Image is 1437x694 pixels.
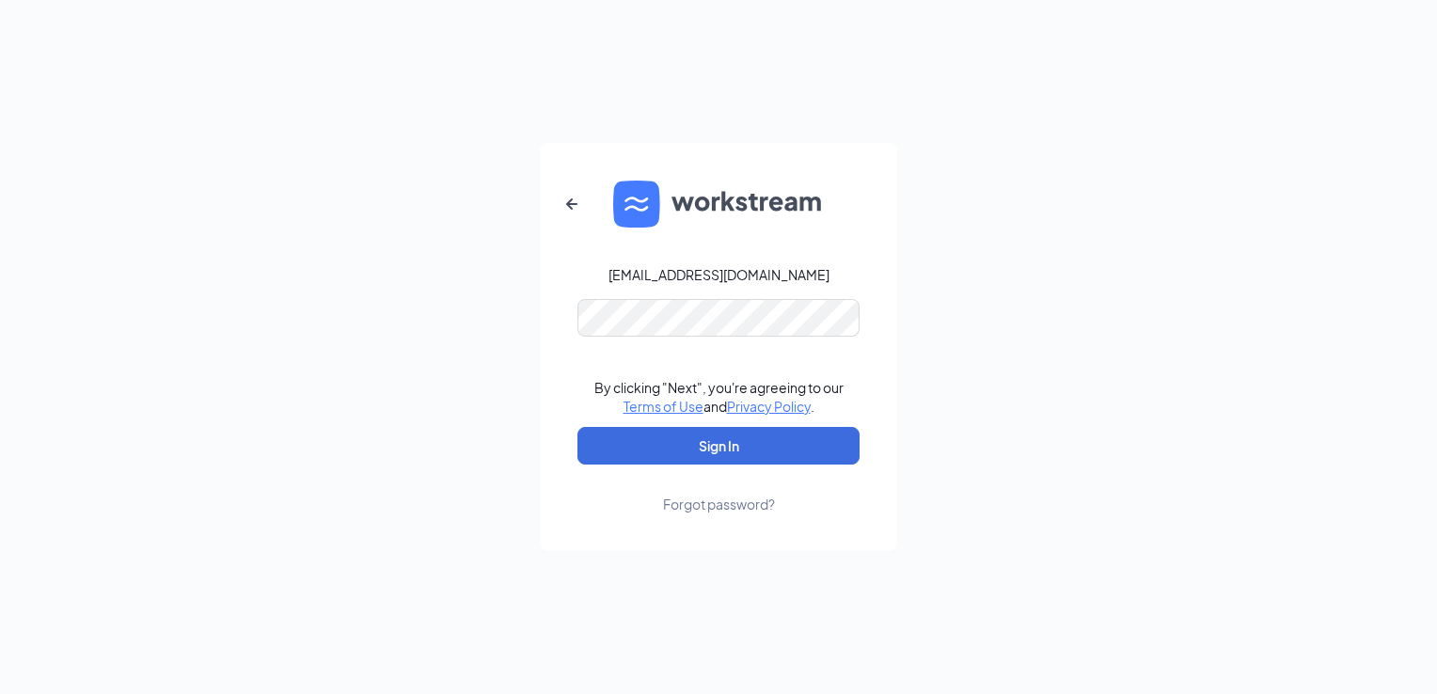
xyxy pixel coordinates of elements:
[561,193,583,215] svg: ArrowLeftNew
[577,427,860,465] button: Sign In
[549,181,594,227] button: ArrowLeftNew
[663,465,775,513] a: Forgot password?
[594,378,844,416] div: By clicking "Next", you're agreeing to our and .
[624,398,703,415] a: Terms of Use
[727,398,811,415] a: Privacy Policy
[608,265,829,284] div: [EMAIL_ADDRESS][DOMAIN_NAME]
[663,495,775,513] div: Forgot password?
[613,181,824,228] img: WS logo and Workstream text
